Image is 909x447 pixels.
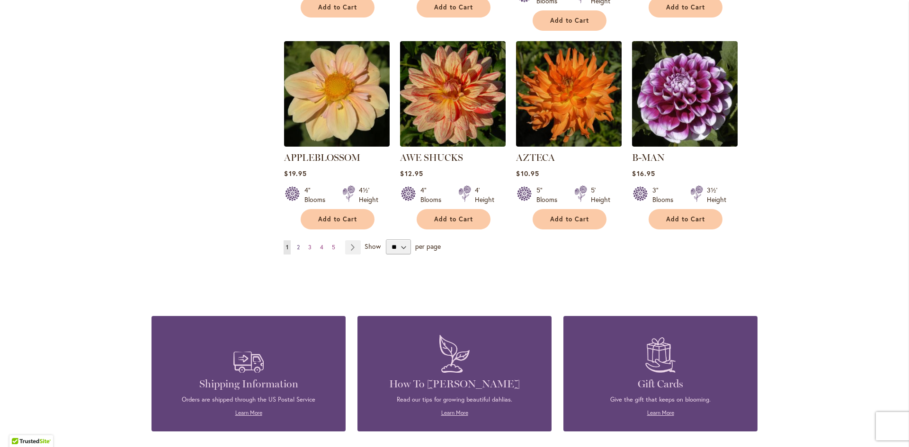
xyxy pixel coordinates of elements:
a: APPLEBLOSSOM [284,140,390,149]
h4: Shipping Information [166,377,331,391]
span: Add to Cart [318,3,357,11]
iframe: Launch Accessibility Center [7,413,34,440]
span: $16.95 [632,169,655,178]
span: Add to Cart [318,215,357,223]
span: Add to Cart [666,3,705,11]
span: $19.95 [284,169,306,178]
a: 5 [330,240,338,254]
button: Add to Cart [301,209,374,229]
a: Learn More [235,409,262,416]
a: APPLEBLOSSOM [284,152,360,163]
div: 4" Blooms [304,185,331,204]
a: AZTECA [516,152,555,163]
img: AZTECA [516,41,622,147]
span: Show [365,242,381,251]
div: 4" Blooms [420,185,447,204]
button: Add to Cart [533,10,606,31]
span: 1 [286,244,288,251]
p: Read our tips for growing beautiful dahlias. [372,395,537,404]
span: Add to Cart [434,3,473,11]
a: 4 [318,240,326,254]
span: 3 [308,244,312,251]
img: APPLEBLOSSOM [284,41,390,147]
div: 5" Blooms [536,185,563,204]
span: $10.95 [516,169,539,178]
img: B-MAN [632,41,738,147]
a: AWE SHUCKS [400,152,463,163]
span: Add to Cart [550,17,589,25]
a: B-MAN [632,140,738,149]
span: 5 [332,244,335,251]
div: 5' Height [591,185,610,204]
a: 3 [306,240,314,254]
img: AWE SHUCKS [400,41,506,147]
div: 4½' Height [359,185,378,204]
span: $12.95 [400,169,423,178]
a: B-MAN [632,152,665,163]
span: 2 [297,244,300,251]
div: 3" Blooms [652,185,679,204]
button: Add to Cart [417,209,490,229]
div: 3½' Height [707,185,726,204]
span: Add to Cart [434,215,473,223]
span: Add to Cart [666,215,705,223]
p: Orders are shipped through the US Postal Service [166,395,331,404]
a: Learn More [647,409,674,416]
button: Add to Cart [533,209,606,229]
a: AZTECA [516,140,622,149]
h4: Gift Cards [578,377,743,391]
a: 2 [294,240,302,254]
div: 4' Height [475,185,494,204]
span: 4 [320,244,323,251]
a: AWE SHUCKS [400,140,506,149]
span: per page [415,242,441,251]
span: Add to Cart [550,215,589,223]
a: Learn More [441,409,468,416]
button: Add to Cart [649,209,722,229]
h4: How To [PERSON_NAME] [372,377,537,391]
p: Give the gift that keeps on blooming. [578,395,743,404]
